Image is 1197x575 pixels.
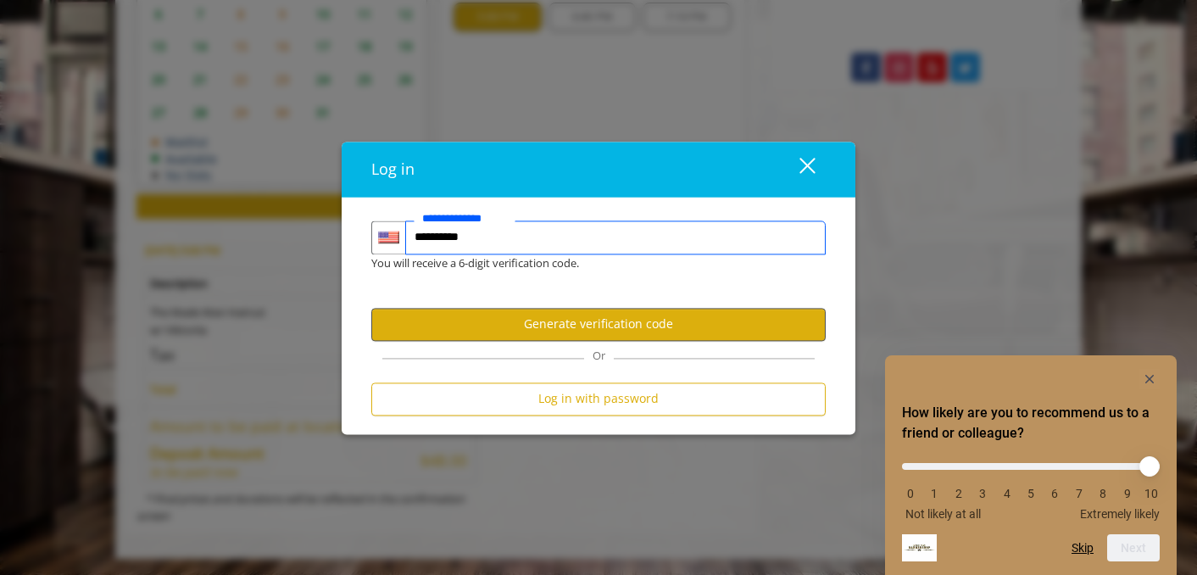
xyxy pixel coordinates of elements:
button: Log in with password [371,382,826,416]
li: 4 [999,487,1016,500]
li: 1 [926,487,943,500]
div: close dialog [780,157,814,182]
div: You will receive a 6-digit verification code. [359,254,813,272]
li: 6 [1046,487,1063,500]
button: Generate verification code [371,308,826,341]
span: Not likely at all [905,507,981,521]
span: Log in [371,159,415,179]
div: Country [371,221,405,254]
span: Or [584,348,614,363]
li: 5 [1022,487,1039,500]
li: 2 [950,487,967,500]
li: 9 [1119,487,1136,500]
div: How likely are you to recommend us to a friend or colleague? Select an option from 0 to 10, with ... [902,450,1160,521]
button: Next question [1107,534,1160,561]
li: 8 [1094,487,1111,500]
li: 7 [1071,487,1088,500]
button: Skip [1072,541,1094,555]
span: Extremely likely [1080,507,1160,521]
li: 0 [902,487,919,500]
li: 10 [1143,487,1160,500]
li: 3 [974,487,991,500]
button: close dialog [768,152,826,187]
div: How likely are you to recommend us to a friend or colleague? Select an option from 0 to 10, with ... [902,369,1160,561]
button: Hide survey [1139,369,1160,389]
h2: How likely are you to recommend us to a friend or colleague? Select an option from 0 to 10, with ... [902,403,1160,444]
